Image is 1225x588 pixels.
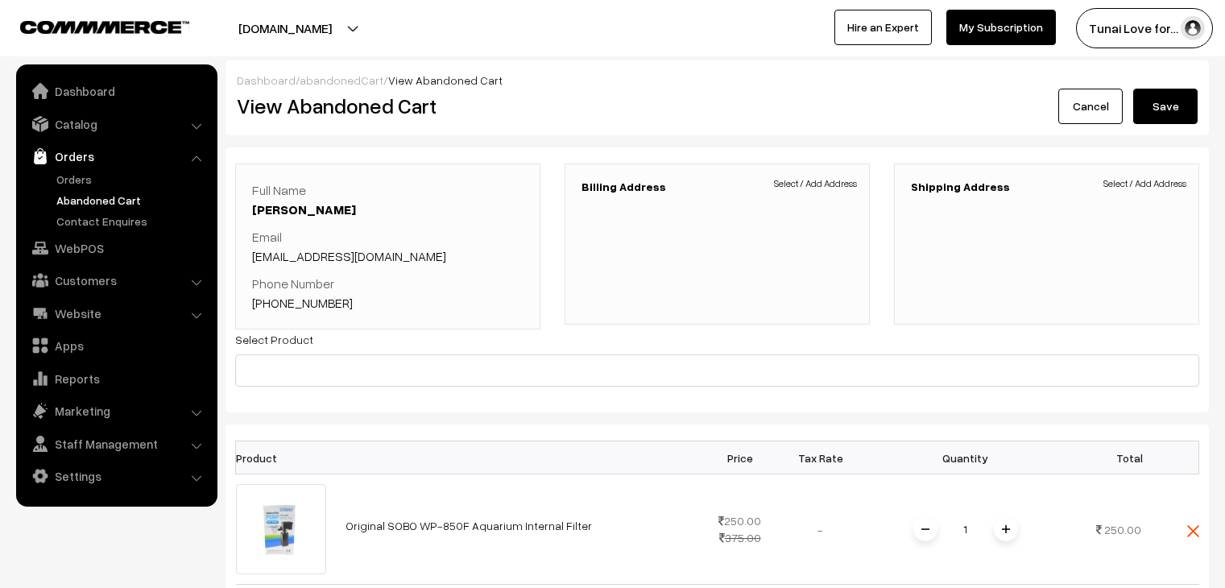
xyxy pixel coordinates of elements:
a: Reports [20,364,212,393]
a: COMMMERCE [20,16,161,35]
a: Contact Enquires [52,213,212,230]
a: Dashboard [20,77,212,106]
button: [DOMAIN_NAME] [182,8,388,48]
span: View Abandoned Cart [388,73,503,87]
button: Tunai Love for… [1076,8,1213,48]
a: Orders [20,142,212,171]
th: Price [700,441,780,474]
a: Settings [20,462,212,491]
img: COMMMERCE [20,21,189,33]
a: WebPOS [20,234,212,263]
a: Hire an Expert [834,10,932,45]
strike: 375.00 [719,531,761,545]
p: Email [252,227,524,266]
img: minus [921,525,929,533]
a: Original SOBO WP-850F Aquarium Internal Filter [346,519,592,532]
a: Customers [20,266,212,295]
a: Staff Management [20,429,212,458]
h3: Shipping Address [911,180,1182,194]
span: - [817,523,823,536]
a: [PHONE_NUMBER] [252,295,353,311]
a: Orders [52,171,212,188]
th: Product [236,441,336,474]
th: Quantity [861,441,1070,474]
a: [PERSON_NAME] [252,201,356,217]
a: Abandoned Cart [52,192,212,209]
a: Dashboard [237,73,296,87]
a: [EMAIL_ADDRESS][DOMAIN_NAME] [252,248,446,264]
img: Sobo-WP-850F-400LPH-1.webp [236,484,326,574]
img: user [1181,16,1205,40]
h2: View Abandoned Cart [237,93,706,118]
span: Select / Add Address [1103,176,1186,191]
a: Marketing [20,396,212,425]
img: close [1187,525,1199,537]
div: / / [237,72,1198,89]
a: abandonedCart [300,73,383,87]
a: My Subscription [946,10,1056,45]
p: Phone Number [252,274,524,313]
th: Tax Rate [780,441,861,474]
h3: Billing Address [581,180,853,194]
button: Save [1133,89,1198,124]
a: Catalog [20,110,212,139]
th: Total [1070,441,1151,474]
img: plusI [1002,525,1010,533]
span: 250.00 [1104,523,1141,536]
label: Select Product [235,331,313,348]
td: 250.00 [700,474,780,585]
p: Full Name [252,180,524,219]
a: Apps [20,331,212,360]
a: Cancel [1058,89,1123,124]
span: Select / Add Address [774,176,857,191]
a: Website [20,299,212,328]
